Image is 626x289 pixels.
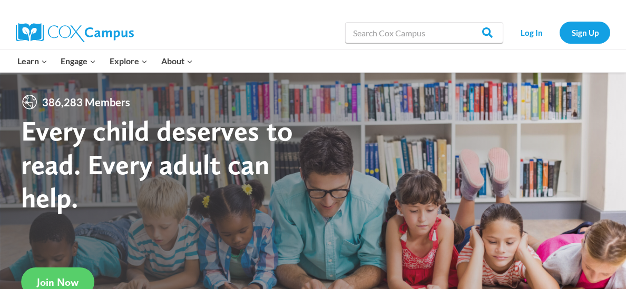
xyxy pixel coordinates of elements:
[161,54,193,68] span: About
[110,54,148,68] span: Explore
[16,23,134,42] img: Cox Campus
[508,22,554,43] a: Log In
[61,54,96,68] span: Engage
[21,114,293,214] strong: Every child deserves to read. Every adult can help.
[345,22,503,43] input: Search Cox Campus
[560,22,610,43] a: Sign Up
[17,54,47,68] span: Learn
[37,276,79,288] span: Join Now
[11,50,199,72] nav: Primary Navigation
[38,94,134,111] span: 386,283 Members
[508,22,610,43] nav: Secondary Navigation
